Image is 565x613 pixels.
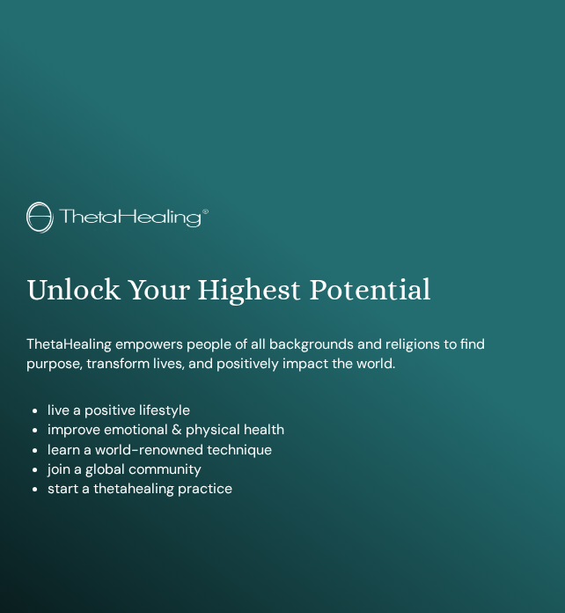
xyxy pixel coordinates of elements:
[48,440,539,460] li: learn a world-renowned technique
[48,460,539,479] li: join a global community
[26,272,539,308] h1: Unlock Your Highest Potential
[26,335,539,374] p: ThetaHealing empowers people of all backgrounds and religions to find purpose, transform lives, a...
[48,401,539,420] li: live a positive lifestyle
[48,479,539,499] li: start a thetahealing practice
[48,420,539,439] li: improve emotional & physical health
